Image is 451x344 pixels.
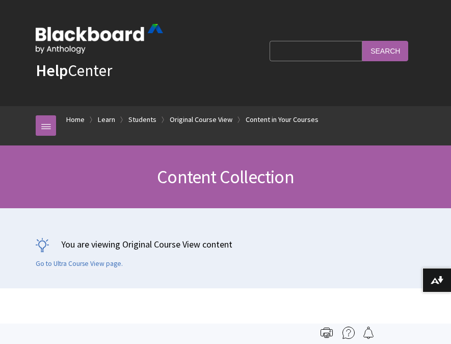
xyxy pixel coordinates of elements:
a: Home [66,113,85,126]
img: More help [342,327,355,339]
img: Follow this page [362,327,375,339]
span: Content Collection [157,165,294,188]
a: Content in Your Courses [246,113,319,126]
input: Search [362,41,408,61]
a: Learn [98,113,115,126]
a: Students [128,113,156,126]
a: Original Course View [170,113,232,126]
p: You are viewing Original Course View content [36,238,415,251]
img: Blackboard by Anthology [36,24,163,54]
a: Go to Ultra Course View page. [36,259,123,268]
strong: Help [36,60,68,81]
a: HelpCenter [36,60,112,81]
img: Print [321,327,333,339]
